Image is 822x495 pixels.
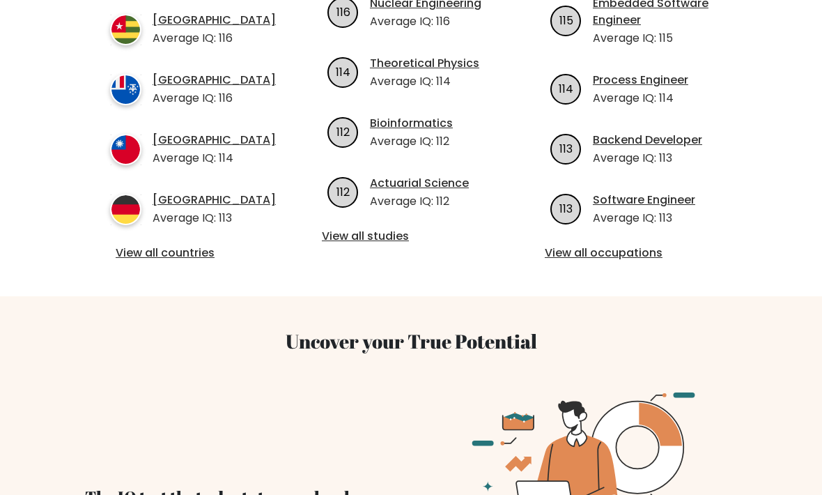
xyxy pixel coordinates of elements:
a: [GEOGRAPHIC_DATA] [153,192,276,208]
a: [GEOGRAPHIC_DATA] [153,132,276,148]
text: 113 [559,201,573,217]
a: Process Engineer [593,72,688,89]
p: Average IQ: 112 [370,133,453,150]
a: Software Engineer [593,192,695,208]
a: View all studies [322,228,500,245]
a: [GEOGRAPHIC_DATA] [153,12,276,29]
p: Average IQ: 116 [153,30,276,47]
p: Average IQ: 114 [153,150,276,167]
p: Average IQ: 115 [593,30,729,47]
p: Average IQ: 114 [593,90,688,107]
p: Average IQ: 116 [153,90,276,107]
img: country [110,74,141,105]
a: [GEOGRAPHIC_DATA] [153,72,276,89]
p: Average IQ: 113 [593,210,695,227]
a: Backend Developer [593,132,702,148]
p: Average IQ: 113 [153,210,276,227]
p: Average IQ: 116 [370,13,481,30]
a: View all countries [116,245,261,261]
text: 112 [336,124,350,140]
p: Average IQ: 113 [593,150,702,167]
img: country [110,194,141,225]
text: 114 [336,64,350,80]
p: Average IQ: 114 [370,73,479,90]
a: Actuarial Science [370,175,469,192]
text: 115 [559,13,573,29]
text: 114 [559,81,573,97]
p: Average IQ: 112 [370,193,469,210]
a: Bioinformatics [370,115,453,132]
text: 113 [559,141,573,157]
h3: Uncover your True Potential [85,330,737,353]
text: 112 [336,184,350,200]
a: View all occupations [545,245,723,261]
a: Theoretical Physics [370,55,479,72]
text: 116 [336,4,350,20]
img: country [110,14,141,45]
img: country [110,134,141,165]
